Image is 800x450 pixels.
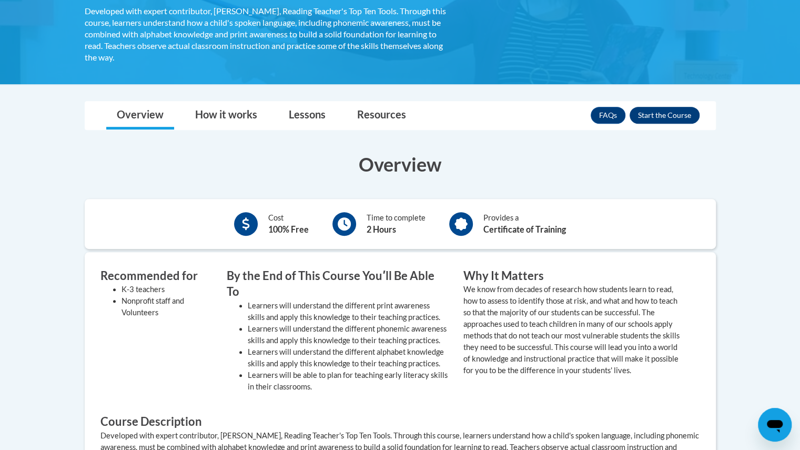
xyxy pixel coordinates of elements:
a: Overview [106,102,174,129]
iframe: Button to launch messaging window [758,408,792,442]
b: Certificate of Training [483,224,566,234]
a: Lessons [278,102,336,129]
div: Cost [268,212,309,236]
li: Learners will understand the different alphabet knowledge skills and apply this knowledge to thei... [248,346,448,369]
a: FAQs [591,107,625,124]
div: Provides a [483,212,566,236]
li: Learners will be able to plan for teaching early literacy skills in their classrooms. [248,369,448,393]
a: Resources [347,102,417,129]
b: 2 Hours [367,224,396,234]
li: Learners will understand the different phonemic awareness skills and apply this knowledge to thei... [248,323,448,346]
h3: Overview [85,151,716,177]
h3: Recommended for [100,268,211,284]
div: Developed with expert contributor, [PERSON_NAME], Reading Teacher's Top Ten Tools. Through this c... [85,5,448,63]
div: Time to complete [367,212,426,236]
b: 100% Free [268,224,309,234]
button: Enroll [630,107,700,124]
a: How it works [185,102,268,129]
h3: By the End of This Course Youʹll Be Able To [227,268,448,301]
li: K-3 teachers [121,284,211,295]
h3: Course Description [100,414,700,430]
p: We know from decades of research how students learn to read, how to assess to identify those at r... [463,284,684,376]
h3: Why It Matters [463,268,684,284]
li: Nonprofit staff and Volunteers [121,295,211,318]
li: Learners will understand the different print awareness skills and apply this knowledge to their t... [248,300,448,323]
